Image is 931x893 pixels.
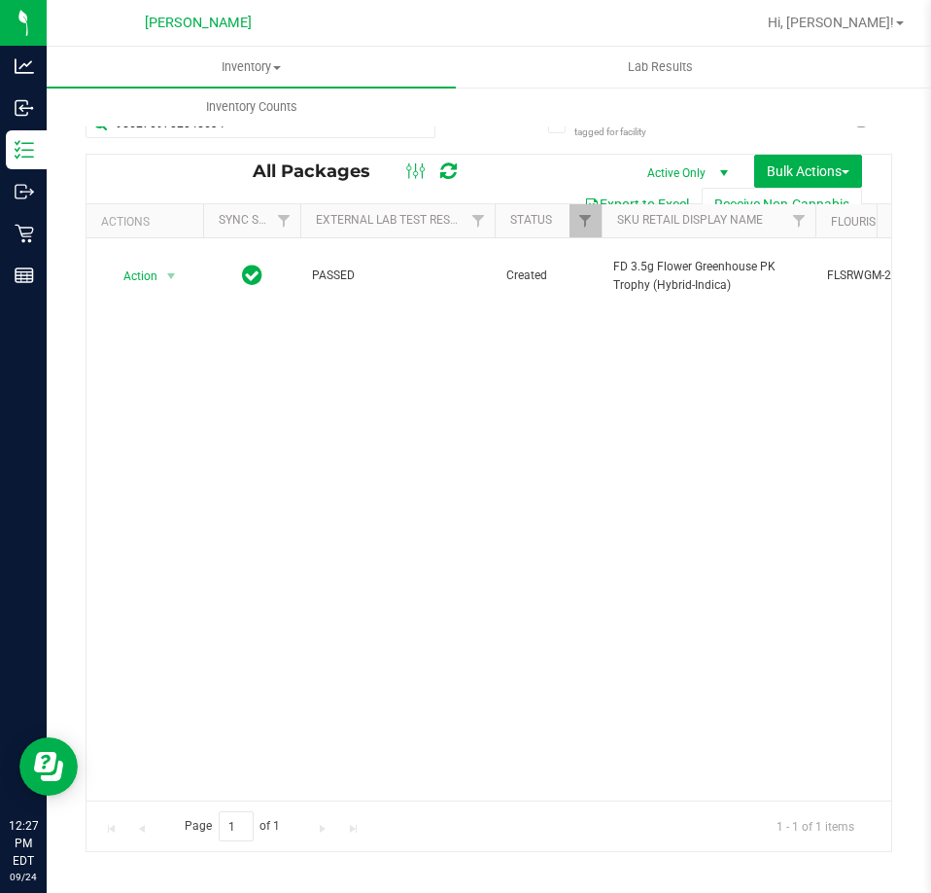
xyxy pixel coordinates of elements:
[510,213,552,227] a: Status
[463,204,495,237] a: Filter
[783,204,815,237] a: Filter
[613,258,804,295] span: FD 3.5g Flower Greenhouse PK Trophy (Hybrid-Indica)
[19,737,78,796] iframe: Resource center
[253,161,390,182] span: All Packages
[15,182,34,201] inline-svg: Outbound
[268,204,300,237] a: Filter
[47,58,456,76] span: Inventory
[219,213,293,227] a: Sync Status
[242,262,262,289] span: In Sync
[15,140,34,160] inline-svg: Inventory
[768,15,894,30] span: Hi, [PERSON_NAME]!
[569,204,602,237] a: Filter
[506,267,590,285] span: Created
[159,263,184,290] span: select
[15,266,34,285] inline-svg: Reports
[602,58,719,76] span: Lab Results
[761,811,870,840] span: 1 - 1 of 1 items
[145,15,252,31] span: [PERSON_NAME]
[15,224,34,243] inline-svg: Retail
[47,47,456,88] a: Inventory
[219,811,254,841] input: 1
[312,267,483,285] span: PASSED
[47,87,456,127] a: Inventory Counts
[754,155,862,188] button: Bulk Actions
[767,163,849,179] span: Bulk Actions
[571,188,702,221] button: Export to Excel
[180,98,324,116] span: Inventory Counts
[168,811,296,841] span: Page of 1
[456,47,865,88] a: Lab Results
[702,188,862,221] button: Receive Non-Cannabis
[9,817,38,870] p: 12:27 PM EDT
[316,213,468,227] a: External Lab Test Result
[15,56,34,76] inline-svg: Analytics
[106,263,158,290] span: Action
[101,215,195,229] div: Actions
[15,98,34,118] inline-svg: Inbound
[617,213,763,227] a: SKU Retail Display Name
[9,870,38,884] p: 09/24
